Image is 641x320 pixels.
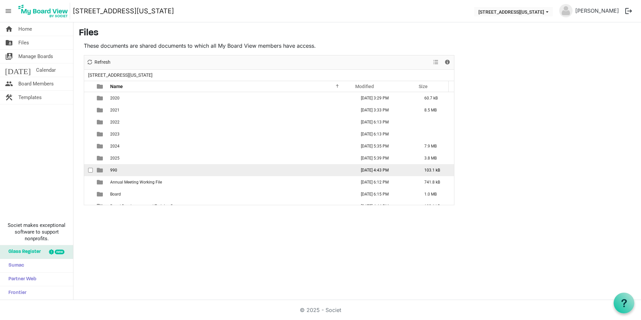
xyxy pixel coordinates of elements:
td: 2025 is template cell column header Name [108,152,354,164]
td: checkbox [84,176,93,188]
span: Size [419,84,428,89]
td: 2022 is template cell column header Name [108,116,354,128]
div: View [430,55,442,69]
td: is template cell column header Size [417,128,454,140]
button: Refresh [85,58,112,66]
td: is template cell column header type [93,104,108,116]
a: My Board View Logo [16,3,73,19]
td: May 25, 2025 6:13 PM column header Modified [354,116,417,128]
span: Manage Boards [18,50,53,63]
span: Board [110,192,121,197]
span: folder_shared [5,36,13,49]
span: Board Development and Training Documents [110,204,191,209]
span: 2021 [110,108,120,112]
span: Frontier [5,286,26,300]
td: Board Development and Training Documents is template cell column header Name [108,200,354,212]
td: 7.9 MB is template cell column header Size [417,140,454,152]
td: May 25, 2025 4:43 PM column header Modified [354,164,417,176]
td: May 25, 2025 5:35 PM column header Modified [354,140,417,152]
span: [DATE] [5,63,31,77]
td: May 25, 2025 3:33 PM column header Modified [354,104,417,116]
button: logout [622,4,636,18]
td: May 25, 2025 3:29 PM column header Modified [354,92,417,104]
span: Societ makes exceptional software to support nonprofits. [3,222,70,242]
td: May 25, 2025 6:12 PM column header Modified [354,176,417,188]
td: 8.5 MB is template cell column header Size [417,104,454,116]
td: checkbox [84,92,93,104]
td: August 10, 2025 5:39 PM column header Modified [354,152,417,164]
span: Board Members [18,77,54,90]
button: 216 E Washington Blvd dropdownbutton [474,7,553,16]
img: My Board View Logo [16,3,70,19]
span: people [5,77,13,90]
td: 103.1 kB is template cell column header Size [417,200,454,212]
a: [PERSON_NAME] [573,4,622,17]
td: checkbox [84,152,93,164]
span: home [5,22,13,36]
td: is template cell column header Size [417,116,454,128]
span: 2020 [110,96,120,100]
span: Partner Web [5,273,36,286]
td: May 25, 2025 6:15 PM column header Modified [354,188,417,200]
td: May 25, 2025 4:44 PM column header Modified [354,200,417,212]
td: checkbox [84,116,93,128]
td: 741.8 kB is template cell column header Size [417,176,454,188]
span: Files [18,36,29,49]
span: 2024 [110,144,120,148]
td: 2020 is template cell column header Name [108,92,354,104]
td: 103.1 kB is template cell column header Size [417,164,454,176]
td: 2021 is template cell column header Name [108,104,354,116]
td: 60.7 kB is template cell column header Size [417,92,454,104]
td: 3.8 MB is template cell column header Size [417,152,454,164]
td: is template cell column header type [93,188,108,200]
span: Templates [18,91,42,104]
span: 2023 [110,132,120,136]
td: Annual Meeting Working File is template cell column header Name [108,176,354,188]
td: checkbox [84,188,93,200]
td: 1.0 MB is template cell column header Size [417,188,454,200]
div: Details [442,55,453,69]
span: Glass Register [5,245,41,259]
td: checkbox [84,128,93,140]
td: Board is template cell column header Name [108,188,354,200]
span: Refresh [94,58,111,66]
td: checkbox [84,140,93,152]
span: switch_account [5,50,13,63]
td: checkbox [84,104,93,116]
td: is template cell column header type [93,164,108,176]
span: 2022 [110,120,120,124]
td: is template cell column header type [93,200,108,212]
img: no-profile-picture.svg [559,4,573,17]
td: is template cell column header type [93,92,108,104]
div: Refresh [84,55,113,69]
td: is template cell column header type [93,140,108,152]
span: construction [5,91,13,104]
td: 2024 is template cell column header Name [108,140,354,152]
td: is template cell column header type [93,152,108,164]
td: is template cell column header type [93,176,108,188]
span: Calendar [36,63,56,77]
td: May 25, 2025 6:13 PM column header Modified [354,128,417,140]
span: 2025 [110,156,120,161]
td: 990 is template cell column header Name [108,164,354,176]
a: [STREET_ADDRESS][US_STATE] [73,4,174,18]
a: © 2025 - Societ [300,307,341,313]
td: is template cell column header type [93,128,108,140]
h3: Files [79,28,636,39]
span: Sumac [5,259,24,272]
span: Home [18,22,32,36]
span: Modified [355,84,374,89]
span: [STREET_ADDRESS][US_STATE] [87,71,154,79]
span: Name [110,84,123,89]
div: new [55,250,64,254]
td: checkbox [84,164,93,176]
button: View dropdownbutton [432,58,440,66]
span: menu [2,5,15,17]
span: 990 [110,168,117,173]
button: Details [443,58,452,66]
span: Annual Meeting Working File [110,180,162,185]
td: checkbox [84,200,93,212]
td: 2023 is template cell column header Name [108,128,354,140]
td: is template cell column header type [93,116,108,128]
p: These documents are shared documents to which all My Board View members have access. [84,42,454,50]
